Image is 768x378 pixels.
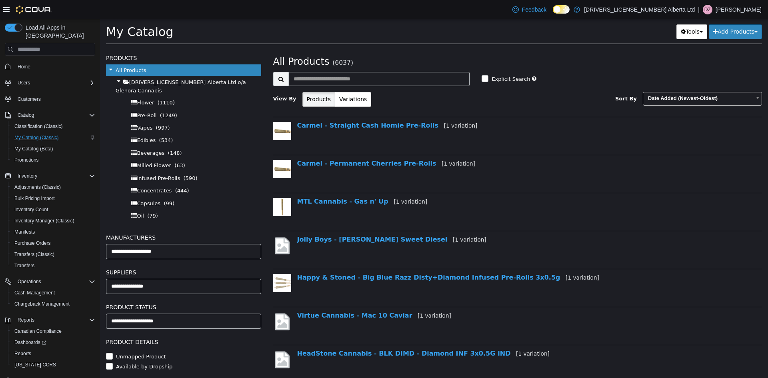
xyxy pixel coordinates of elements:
button: Operations [2,276,98,287]
span: (1249) [60,94,77,100]
p: [PERSON_NAME] [716,5,762,14]
img: 150 [173,103,191,121]
span: Operations [14,277,95,286]
span: Load All Apps in [GEOGRAPHIC_DATA] [22,24,95,40]
span: Dashboards [14,339,46,346]
a: Reports [11,349,34,358]
span: Sort By [515,77,537,83]
span: Transfers [14,262,34,269]
a: Customers [14,94,44,104]
span: Customers [18,96,41,102]
button: Inventory [2,170,98,182]
span: Inventory Count [11,205,95,214]
img: 150 [173,179,191,197]
a: Chargeback Management [11,299,73,309]
span: Adjustments (Classic) [14,184,61,190]
span: Users [18,80,30,86]
button: Products [202,73,235,88]
button: Cash Management [8,287,98,298]
span: Reports [18,317,34,323]
span: Canadian Compliance [11,326,95,336]
span: Reports [14,315,95,325]
input: Dark Mode [553,5,570,14]
small: [1 variation] [318,294,351,300]
a: Happy & Stoned - Big Blue Razz Disty+Diamond Infused Pre-Rolls 3x0.5g[1 variation] [197,255,499,262]
a: Promotions [11,155,42,165]
button: Classification (Classic) [8,121,98,132]
span: (590) [84,156,98,162]
a: Feedback [509,2,550,18]
span: Purchase Orders [11,238,95,248]
span: Chargeback Management [14,301,70,307]
small: [1 variation] [353,218,386,224]
span: Inventory [14,171,95,181]
a: Date Added (Newest-Oldest) [543,73,662,87]
small: [1 variation] [294,180,327,186]
h5: Product Details [6,318,161,328]
button: Canadian Compliance [8,326,98,337]
small: [1 variation] [416,332,450,338]
span: Transfers (Classic) [14,251,54,258]
a: My Catalog (Beta) [11,144,56,154]
span: Transfers [11,261,95,270]
span: Purchase Orders [14,240,51,246]
h5: Product Status [6,284,161,293]
button: Customers [2,93,98,105]
span: Bulk Pricing Import [14,195,55,202]
span: Washington CCRS [11,360,95,370]
span: My Catalog (Beta) [14,146,53,152]
a: Home [14,62,34,72]
a: Transfers [11,261,38,270]
span: Dashboards [11,338,95,347]
button: Tools [576,6,607,20]
span: Reports [14,350,31,357]
button: Add Products [609,6,662,20]
a: Adjustments (Classic) [11,182,64,192]
span: Classification (Classic) [14,123,63,130]
button: Transfers (Classic) [8,249,98,260]
span: Pre-Roll [37,94,56,100]
span: Customers [14,94,95,104]
a: My Catalog (Classic) [11,133,62,142]
small: [1 variation] [466,256,499,262]
button: Inventory Manager (Classic) [8,215,98,226]
span: Cash Management [14,290,55,296]
a: Carmel - Permanent Cherries Pre-Rolls[1 variation] [197,141,375,148]
span: Canadian Compliance [14,328,62,334]
button: Chargeback Management [8,298,98,310]
img: missing-image.png [173,331,191,351]
span: Catalog [14,110,95,120]
a: Dashboards [11,338,50,347]
button: Catalog [2,110,98,121]
span: View By [173,77,196,83]
span: Feedback [522,6,546,14]
button: Reports [8,348,98,359]
span: Transfers (Classic) [11,250,95,259]
a: MTL Cannabis - Gas n' Up[1 variation] [197,179,328,186]
a: Purchase Orders [11,238,54,248]
span: Manifests [11,227,95,237]
a: Virtue Cannabis - Mac 10 Caviar[1 variation] [197,293,351,300]
span: Adjustments (Classic) [11,182,95,192]
span: Milled Flower [37,144,71,150]
span: (534) [59,118,73,124]
span: (99) [64,182,74,188]
p: [DRIVERS_LICENSE_NUMBER] Alberta Ltd [584,5,695,14]
button: Variations [235,73,271,88]
span: Promotions [11,155,95,165]
span: Home [18,64,30,70]
button: Catalog [14,110,37,120]
img: 150 [173,141,191,159]
a: Bulk Pricing Import [11,194,58,203]
span: My Catalog (Classic) [14,134,59,141]
a: Jolly Boys - [PERSON_NAME] Sweet Diesel[1 variation] [197,217,386,224]
button: Inventory Count [8,204,98,215]
span: Reports [11,349,95,358]
span: Promotions [14,157,39,163]
button: My Catalog (Beta) [8,143,98,154]
span: My Catalog (Beta) [11,144,95,154]
a: Inventory Manager (Classic) [11,216,78,226]
span: Chargeback Management [11,299,95,309]
span: Edibles [37,118,56,124]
